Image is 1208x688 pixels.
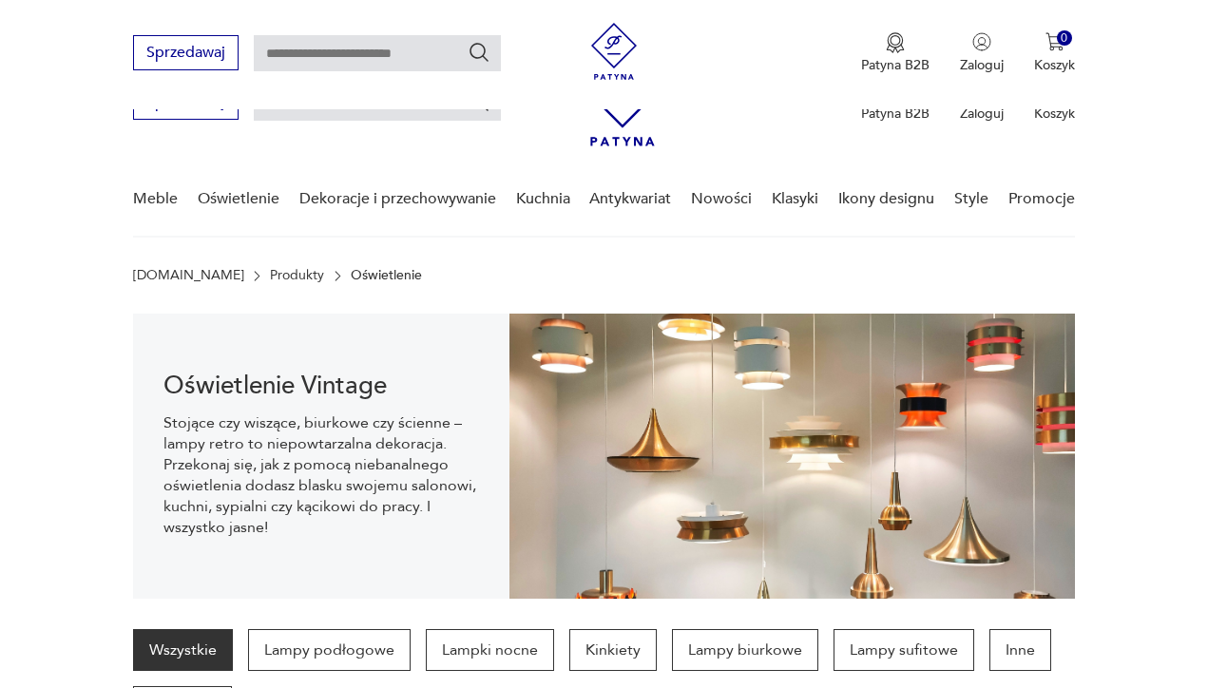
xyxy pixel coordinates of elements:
[585,23,642,80] img: Patyna - sklep z meblami i dekoracjami vintage
[589,162,671,236] a: Antykwariat
[133,268,244,283] a: [DOMAIN_NAME]
[989,629,1051,671] a: Inne
[861,56,930,74] p: Patyna B2B
[426,629,554,671] a: Lampki nocne
[1034,105,1075,123] p: Koszyk
[861,32,930,74] a: Ikona medaluPatyna B2B
[972,32,991,51] img: Ikonka użytkownika
[1034,56,1075,74] p: Koszyk
[672,629,818,671] a: Lampy biurkowe
[163,374,480,397] h1: Oświetlenie Vintage
[861,32,930,74] button: Patyna B2B
[1045,32,1064,51] img: Ikona koszyka
[960,32,1004,74] button: Zaloguj
[198,162,279,236] a: Oświetlenie
[133,48,239,61] a: Sprzedawaj
[133,162,178,236] a: Meble
[509,314,1075,599] img: Oświetlenie
[133,35,239,70] button: Sprzedawaj
[1057,30,1073,47] div: 0
[468,41,490,64] button: Szukaj
[133,97,239,110] a: Sprzedawaj
[960,56,1004,74] p: Zaloguj
[299,162,496,236] a: Dekoracje i przechowywanie
[270,268,324,283] a: Produkty
[861,105,930,123] p: Patyna B2B
[691,162,752,236] a: Nowości
[351,268,422,283] p: Oświetlenie
[163,412,480,538] p: Stojące czy wiszące, biurkowe czy ścienne – lampy retro to niepowtarzalna dekoracja. Przekonaj si...
[248,629,411,671] a: Lampy podłogowe
[954,162,988,236] a: Style
[960,105,1004,123] p: Zaloguj
[772,162,818,236] a: Klasyki
[1034,32,1075,74] button: 0Koszyk
[834,629,974,671] a: Lampy sufitowe
[133,629,233,671] a: Wszystkie
[516,162,570,236] a: Kuchnia
[886,32,905,53] img: Ikona medalu
[838,162,934,236] a: Ikony designu
[569,629,657,671] a: Kinkiety
[1008,162,1075,236] a: Promocje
